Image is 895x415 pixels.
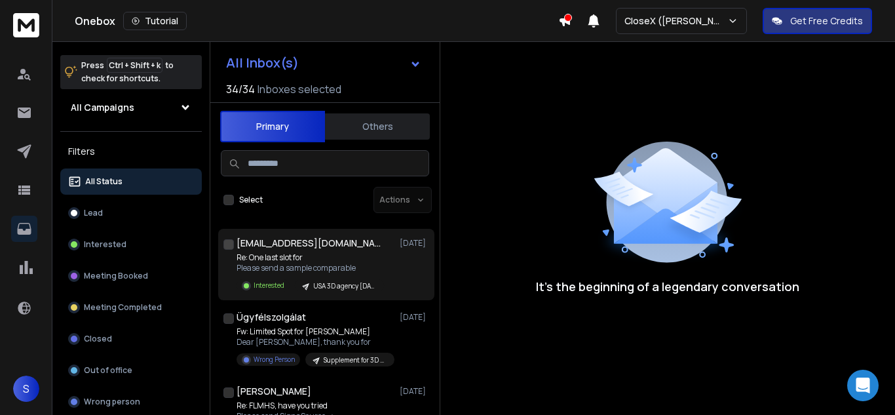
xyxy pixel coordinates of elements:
p: [DATE] [400,312,429,323]
button: Out of office [60,357,202,384]
p: Fw: Limited Spot for [PERSON_NAME] [237,326,394,337]
button: All Status [60,168,202,195]
button: All Campaigns [60,94,202,121]
h1: All Campaigns [71,101,134,114]
div: Open Intercom Messenger [847,370,879,401]
p: Supplement for 3D C2 Leads 506 [324,355,387,365]
button: S [13,376,39,402]
button: Get Free Credits [763,8,872,34]
button: Meeting Booked [60,263,202,289]
button: Closed [60,326,202,352]
p: Interested [84,239,126,250]
h3: Filters [60,142,202,161]
div: Onebox [75,12,558,30]
h1: [EMAIL_ADDRESS][DOMAIN_NAME] [237,237,381,250]
button: Others [325,112,430,141]
p: Wrong person [84,397,140,407]
p: Please send a sample comparable [237,263,384,273]
p: [DATE] [400,386,429,397]
p: [DATE] [400,238,429,248]
p: Dear [PERSON_NAME], thank you for [237,337,394,347]
p: Wrong Person [254,355,295,365]
p: CloseX ([PERSON_NAME]) [624,14,727,28]
p: Interested [254,281,284,290]
label: Select [239,195,263,205]
button: Meeting Completed [60,294,202,321]
button: Tutorial [123,12,187,30]
button: All Inbox(s) [216,50,432,76]
span: 34 / 34 [226,81,255,97]
button: Wrong person [60,389,202,415]
p: Get Free Credits [790,14,863,28]
h1: All Inbox(s) [226,56,299,69]
p: Closed [84,334,112,344]
h3: Inboxes selected [257,81,341,97]
p: Re: One last slot for [237,252,384,263]
p: It’s the beginning of a legendary conversation [536,277,799,296]
p: USA 3D agency [DATE] [313,281,376,291]
p: Meeting Booked [84,271,148,281]
button: Primary [220,111,325,142]
span: Ctrl + Shift + k [107,58,162,73]
p: Re: FLMHS, have you tried [237,401,377,411]
p: All Status [85,176,123,187]
h1: [PERSON_NAME] [237,385,311,398]
p: Press to check for shortcuts. [81,59,174,85]
button: Interested [60,231,202,258]
h1: Ügyfélszolgálat [237,311,306,324]
p: Out of office [84,365,132,376]
button: Lead [60,200,202,226]
p: Lead [84,208,103,218]
p: Meeting Completed [84,302,162,313]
